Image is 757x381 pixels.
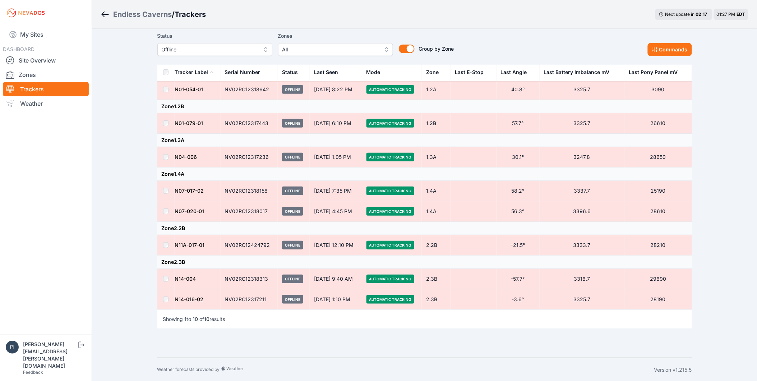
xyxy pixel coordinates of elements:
td: [DATE] 12:10 PM [310,235,362,256]
div: Zone [426,69,439,76]
td: Zone 1.3A [157,134,692,147]
td: 25190 [624,181,692,201]
div: Mode [366,69,380,76]
td: 3325.7 [540,113,625,134]
td: 2.3B [422,269,451,289]
label: Zones [278,32,393,40]
button: Commands [648,43,692,56]
td: NV02RC12317443 [221,113,278,134]
a: N14-004 [175,276,196,282]
td: 3337.7 [540,181,625,201]
td: -21.5° [497,235,540,256]
div: Version v1.215.5 [654,366,692,373]
td: 28190 [624,289,692,310]
span: Offline [282,153,303,161]
button: Serial Number [225,64,266,81]
td: NV02RC12424792 [221,235,278,256]
td: 1.3A [422,147,451,167]
td: 3316.7 [540,269,625,289]
span: Offline [282,241,303,249]
span: All [282,45,379,54]
td: -3.6° [497,289,540,310]
button: Offline [157,43,272,56]
td: NV02RC12318313 [221,269,278,289]
td: 3325.7 [540,79,625,100]
td: NV02RC12317211 [221,289,278,310]
td: 28610 [624,201,692,222]
td: 3396.6 [540,201,625,222]
td: [DATE] 6:10 PM [310,113,362,134]
td: NV02RC12318017 [221,201,278,222]
div: Last Seen [314,64,358,81]
td: 30.1° [497,147,540,167]
img: Nevados [6,7,46,19]
a: Zones [3,68,89,82]
span: Automatic Tracking [366,295,414,304]
a: Endless Caverns [113,9,172,19]
span: Automatic Tracking [366,275,414,283]
img: piotr.kolodziejczyk@energix-group.com [6,341,19,354]
a: N04-006 [175,154,197,160]
td: 29690 [624,269,692,289]
span: Offline [282,207,303,216]
nav: Breadcrumb [101,5,206,24]
span: Next update in [665,12,695,17]
td: 40.8° [497,79,540,100]
span: Automatic Tracking [366,119,414,128]
span: Automatic Tracking [366,241,414,249]
div: Tracker Label [175,69,208,76]
a: Trackers [3,82,89,96]
span: / [172,9,175,19]
td: 57.7° [497,113,540,134]
td: 26610 [624,113,692,134]
td: [DATE] 7:35 PM [310,181,362,201]
td: NV02RC12317236 [221,147,278,167]
span: 01:27 PM [717,12,735,17]
td: Zone 2.2B [157,222,692,235]
a: N14-016-02 [175,296,204,302]
td: 3090 [624,79,692,100]
td: 2.2B [422,235,451,256]
div: [PERSON_NAME][EMAIL_ADDRESS][PERSON_NAME][DOMAIN_NAME] [23,341,77,369]
td: 3325.7 [540,289,625,310]
span: Automatic Tracking [366,85,414,94]
span: Automatic Tracking [366,153,414,161]
button: Status [282,64,304,81]
td: 28210 [624,235,692,256]
td: [DATE] 4:45 PM [310,201,362,222]
td: [DATE] 9:40 AM [310,269,362,289]
td: -57.7° [497,269,540,289]
div: Status [282,69,298,76]
span: Offline [282,119,303,128]
button: Mode [366,64,386,81]
button: Last Battery Imbalance mV [544,64,615,81]
div: Last Battery Imbalance mV [544,69,610,76]
div: Last Angle [501,69,527,76]
span: 10 [204,316,210,322]
td: 2.3B [422,289,451,310]
div: Serial Number [225,69,260,76]
a: My Sites [3,26,89,43]
a: N01-079-01 [175,120,203,126]
a: N11A-017-01 [175,242,205,248]
span: Group by Zone [419,46,454,52]
td: 1.2B [422,113,451,134]
span: Offline [282,275,303,283]
div: Last E-Stop [455,69,484,76]
td: 28650 [624,147,692,167]
span: Automatic Tracking [366,187,414,195]
button: All [278,43,393,56]
td: 1.4A [422,201,451,222]
button: Last Angle [501,64,533,81]
p: Showing to of results [163,316,225,323]
button: Last E-Stop [455,64,489,81]
span: Offline [162,45,258,54]
a: N07-017-02 [175,188,204,194]
td: 56.3° [497,201,540,222]
td: 1.2A [422,79,451,100]
div: 02 : 17 [696,12,709,17]
a: Site Overview [3,53,89,68]
button: Last Pony Panel mV [629,64,683,81]
a: Weather [3,96,89,111]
